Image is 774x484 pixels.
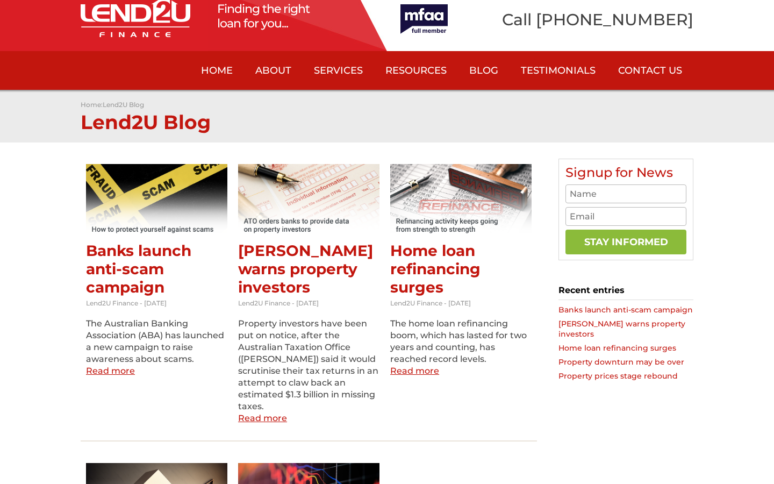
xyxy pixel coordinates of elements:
[238,241,373,296] a: [PERSON_NAME] warns property investors
[558,371,678,381] a: Property prices stage rebound
[558,343,676,353] a: Home loan refinancing surges
[86,230,227,240] a: Banks launch anti-scam campaign
[86,318,227,388] p: The Australian Banking Association (ABA) has launched a new campaign to raise awareness about scams.
[565,207,686,226] input: Email
[238,230,379,240] a: ATO warns property investors
[390,299,532,318] p: Lend2U Finance - [DATE]
[390,366,439,376] a: Read more
[390,241,481,296] a: Home loan refinancing surges
[86,299,227,318] p: Lend2U Finance - [DATE]
[607,51,693,90] a: Contact Us
[458,51,510,90] a: Blog
[558,305,693,315] a: Banks launch anti-scam campaign
[565,230,686,254] input: Stay Informed
[303,51,374,90] a: Services
[238,318,379,435] p: Property investors have been put on notice, after the Australian Taxation Office ([PERSON_NAME]) ...
[244,51,303,90] a: About
[390,230,532,240] a: Home loan refinancing surges
[81,101,693,109] p: :
[86,241,191,296] a: Banks launch anti-scam campaign
[81,109,693,132] h1: Lend2U Blog
[81,101,101,109] a: Home
[374,51,458,90] a: Resources
[565,165,686,180] h3: Signup for News
[510,51,607,90] a: Testimonials
[390,318,532,388] p: The home loan refinancing boom, which has lasted for two years and counting, has reached record l...
[558,357,684,367] a: Property downturn may be over
[558,319,685,339] a: [PERSON_NAME] warns property investors
[558,285,693,300] h3: Recent entries
[238,299,379,318] p: Lend2U Finance - [DATE]
[190,51,244,90] a: Home
[565,184,686,203] input: Name
[86,366,135,376] a: Read more
[238,413,287,423] a: Read more
[103,101,144,109] a: Lend2U Blog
